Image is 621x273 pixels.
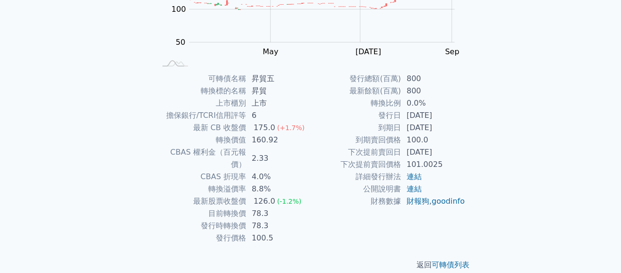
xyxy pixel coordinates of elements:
[156,220,246,232] td: 發行時轉換價
[401,146,466,158] td: [DATE]
[401,97,466,109] td: 0.0%
[401,85,466,97] td: 800
[246,146,311,171] td: 2.33
[407,184,422,193] a: 連結
[246,232,311,244] td: 100.5
[156,183,246,195] td: 轉換溢價率
[252,122,277,134] div: 175.0
[176,38,185,47] tspan: 50
[311,158,401,171] td: 下次提前賣回價格
[311,195,401,207] td: 財務數據
[432,260,469,269] a: 可轉債列表
[246,171,311,183] td: 4.0%
[407,172,422,181] a: 連結
[311,85,401,97] td: 最新餘額(百萬)
[246,97,311,109] td: 上市
[311,134,401,146] td: 到期賣回價格
[156,122,246,134] td: 最新 CB 收盤價
[401,195,466,207] td: ,
[145,259,477,271] p: 返回
[156,146,246,171] td: CBAS 權利金（百元報價）
[156,134,246,146] td: 轉換價值
[401,73,466,85] td: 800
[156,73,246,85] td: 可轉債名稱
[156,207,246,220] td: 目前轉換價
[277,198,302,205] span: (-1.2%)
[311,97,401,109] td: 轉換比例
[401,134,466,146] td: 100.0
[401,158,466,171] td: 101.0025
[445,47,459,56] tspan: Sep
[432,197,465,206] a: goodinfo
[401,109,466,122] td: [DATE]
[156,232,246,244] td: 發行價格
[246,207,311,220] td: 78.3
[246,73,311,85] td: 昇貿五
[407,197,429,206] a: 財報狗
[401,122,466,134] td: [DATE]
[246,183,311,195] td: 8.8%
[574,228,621,273] div: 聊天小工具
[156,171,246,183] td: CBAS 折現率
[246,134,311,146] td: 160.92
[311,146,401,158] td: 下次提前賣回日
[311,183,401,195] td: 公開說明書
[246,109,311,122] td: 6
[246,85,311,97] td: 昇貿
[156,97,246,109] td: 上市櫃別
[311,171,401,183] td: 詳細發行辦法
[156,109,246,122] td: 擔保銀行/TCRI信用評等
[356,47,381,56] tspan: [DATE]
[263,47,278,56] tspan: May
[156,85,246,97] td: 轉換標的名稱
[311,73,401,85] td: 發行總額(百萬)
[311,122,401,134] td: 到期日
[574,228,621,273] iframe: Chat Widget
[171,5,186,14] tspan: 100
[252,195,277,207] div: 126.0
[246,220,311,232] td: 78.3
[156,195,246,207] td: 最新股票收盤價
[311,109,401,122] td: 發行日
[277,124,305,132] span: (+1.7%)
